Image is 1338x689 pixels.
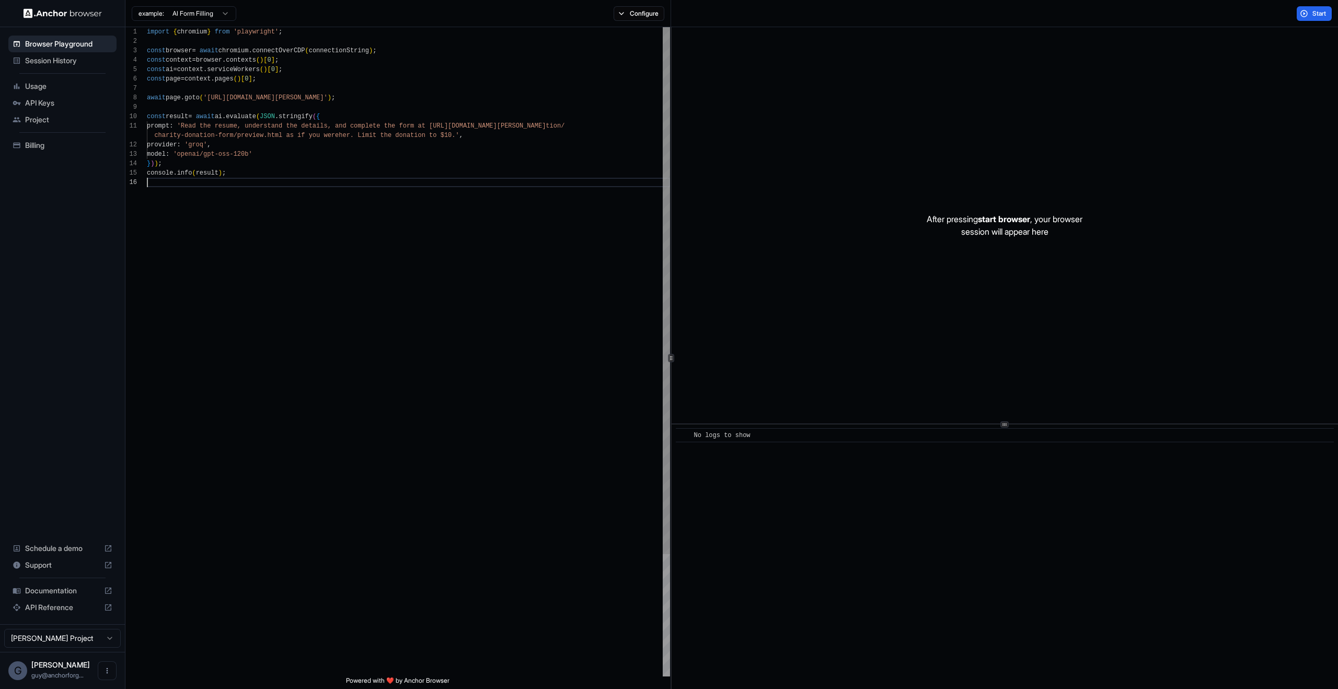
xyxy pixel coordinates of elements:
[234,28,279,36] span: 'playwright'
[25,55,112,66] span: Session History
[147,113,166,120] span: const
[25,98,112,108] span: API Keys
[279,28,282,36] span: ;
[207,28,211,36] span: }
[177,169,192,177] span: info
[125,112,137,121] div: 10
[173,66,177,73] span: =
[147,56,166,64] span: const
[177,28,207,36] span: chromium
[305,47,309,54] span: (
[25,140,112,151] span: Billing
[147,160,151,167] span: }
[203,66,207,73] span: .
[218,169,222,177] span: )
[147,122,169,130] span: prompt
[215,75,234,83] span: pages
[166,113,188,120] span: result
[275,113,279,120] span: .
[8,95,117,111] div: API Keys
[271,56,275,64] span: ]
[203,94,328,101] span: '[URL][DOMAIN_NAME][PERSON_NAME]'
[147,169,173,177] span: console
[173,169,177,177] span: .
[125,65,137,74] div: 5
[252,47,305,54] span: connectOverCDP
[546,122,564,130] span: tion/
[200,94,203,101] span: (
[188,113,192,120] span: =
[147,141,177,148] span: provider
[271,66,275,73] span: 0
[196,113,215,120] span: await
[222,169,226,177] span: ;
[173,151,252,158] span: 'openai/gpt-oss-120b'
[125,159,137,168] div: 14
[248,75,252,83] span: ]
[263,56,267,64] span: [
[184,75,211,83] span: context
[147,66,166,73] span: const
[125,150,137,159] div: 13
[166,75,181,83] span: page
[25,81,112,91] span: Usage
[147,47,166,54] span: const
[275,56,279,64] span: ;
[248,47,252,54] span: .
[125,46,137,55] div: 3
[166,47,192,54] span: browser
[8,557,117,573] div: Support
[158,160,162,167] span: ;
[316,113,320,120] span: {
[331,94,335,101] span: ;
[256,113,260,120] span: (
[25,602,100,613] span: API Reference
[147,75,166,83] span: const
[681,430,686,441] span: ​
[196,56,222,64] span: browser
[339,132,459,139] span: her. Limit the donation to $10.'
[328,94,331,101] span: )
[147,28,169,36] span: import
[8,582,117,599] div: Documentation
[125,140,137,150] div: 12
[154,132,339,139] span: charity-donation-form/preview.html as if you were
[267,66,271,73] span: [
[181,94,184,101] span: .
[184,141,207,148] span: 'groq'
[151,160,154,167] span: )
[365,122,546,130] span: lete the form at [URL][DOMAIN_NAME][PERSON_NAME]
[279,66,282,73] span: ;
[125,55,137,65] div: 4
[978,214,1030,224] span: start browser
[313,113,316,120] span: (
[166,151,169,158] span: :
[275,66,279,73] span: ]
[166,66,173,73] span: ai
[222,113,226,120] span: .
[8,540,117,557] div: Schedule a demo
[192,169,195,177] span: (
[192,56,195,64] span: =
[139,9,164,18] span: example:
[181,75,184,83] span: =
[226,56,256,64] span: contexts
[260,56,263,64] span: )
[125,178,137,187] div: 16
[614,6,664,21] button: Configure
[369,47,373,54] span: )
[234,75,237,83] span: (
[226,113,256,120] span: evaluate
[1297,6,1332,21] button: Start
[154,160,158,167] span: )
[8,661,27,680] div: G
[196,169,218,177] span: result
[927,213,1082,238] p: After pressing , your browser session will appear here
[173,28,177,36] span: {
[346,676,449,689] span: Powered with ❤️ by Anchor Browser
[8,137,117,154] div: Billing
[147,151,166,158] span: model
[25,39,112,49] span: Browser Playground
[237,75,241,83] span: )
[200,47,218,54] span: await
